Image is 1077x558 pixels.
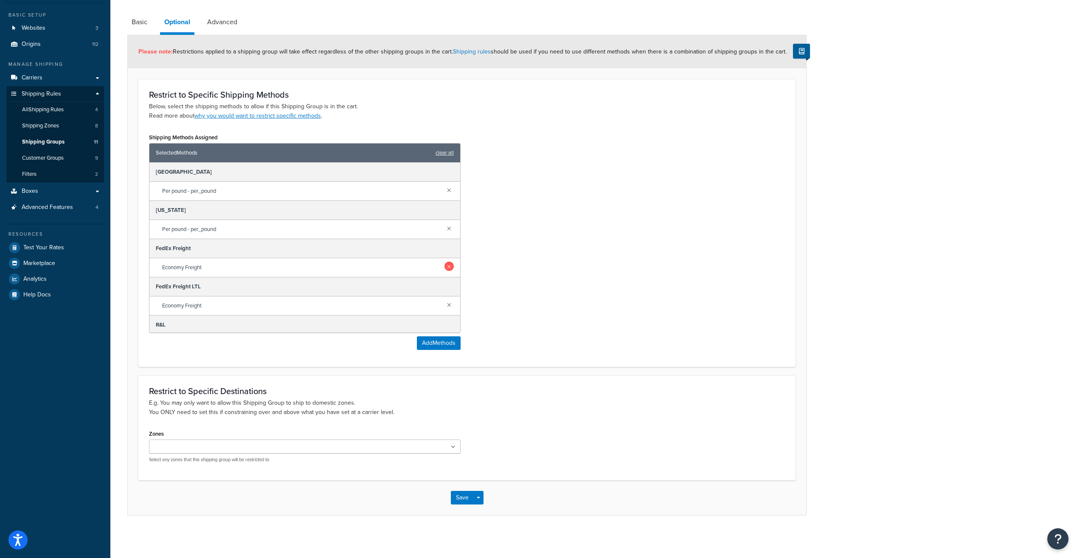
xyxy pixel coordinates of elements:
[6,86,104,102] a: Shipping Rules
[6,134,104,150] li: Shipping Groups
[22,106,64,113] span: All Shipping Rules
[6,37,104,52] li: Origins
[417,336,461,350] button: AddMethods
[23,276,47,283] span: Analytics
[23,291,51,299] span: Help Docs
[6,102,104,118] a: AllShipping Rules4
[156,147,431,159] span: Selected Methods
[149,201,460,220] div: [US_STATE]
[22,90,61,98] span: Shipping Rules
[793,44,810,59] button: Show Help Docs
[95,155,98,162] span: 9
[95,106,98,113] span: 4
[6,20,104,36] li: Websites
[138,47,787,56] span: Restrictions applied to a shipping group will take effect regardless of the other shipping groups...
[6,256,104,271] a: Marketplace
[149,90,785,99] h3: Restrict to Specific Shipping Methods
[127,12,152,32] a: Basic
[149,102,785,121] p: Below, select the shipping methods to allow if this Shipping Group is in the cart. Read more about .
[6,240,104,255] a: Test Your Rates
[6,86,104,183] li: Shipping Rules
[96,204,98,211] span: 4
[149,277,460,296] div: FedEx Freight LTL
[451,491,474,504] button: Save
[149,134,218,141] label: Shipping Methods Assigned
[6,11,104,19] div: Basic Setup
[6,118,104,134] li: Shipping Zones
[22,171,37,178] span: Filters
[22,204,73,211] span: Advanced Features
[95,122,98,130] span: 8
[203,12,242,32] a: Advanced
[149,386,785,396] h3: Restrict to Specific Destinations
[149,316,460,335] div: R&L
[6,166,104,182] a: Filters2
[149,239,460,258] div: FedEx Freight
[6,183,104,199] a: Boxes
[22,25,45,32] span: Websites
[22,122,59,130] span: Shipping Zones
[96,25,98,32] span: 3
[22,74,42,82] span: Carriers
[436,147,454,159] a: clear all
[149,457,461,463] p: Select any zones that this shipping group will be restricted to
[95,171,98,178] span: 2
[6,200,104,215] li: Advanced Features
[6,61,104,68] div: Manage Shipping
[1047,528,1069,550] button: Open Resource Center
[162,262,440,273] span: Economy Freight
[162,185,440,197] span: Per pound - per_pound
[6,271,104,287] a: Analytics
[453,47,491,56] a: Shipping rules
[162,223,440,235] span: Per pound - per_pound
[6,166,104,182] li: Filters
[6,150,104,166] li: Customer Groups
[22,188,38,195] span: Boxes
[6,150,104,166] a: Customer Groups9
[6,37,104,52] a: Origins112
[6,231,104,238] div: Resources
[22,155,64,162] span: Customer Groups
[6,118,104,134] a: Shipping Zones8
[6,287,104,302] a: Help Docs
[138,47,173,56] strong: Please note:
[6,134,104,150] a: Shipping Groups11
[162,300,440,312] span: Economy Freight
[22,41,41,48] span: Origins
[6,200,104,215] a: Advanced Features4
[94,138,98,146] span: 11
[23,244,64,251] span: Test Your Rates
[92,41,98,48] span: 112
[149,163,460,182] div: [GEOGRAPHIC_DATA]
[160,12,194,35] a: Optional
[6,20,104,36] a: Websites3
[6,70,104,86] a: Carriers
[22,138,65,146] span: Shipping Groups
[149,431,164,437] label: Zones
[23,260,55,267] span: Marketplace
[194,111,321,120] a: why you would want to restrict specific methods
[149,398,785,417] p: E.g. You may only want to allow this Shipping Group to ship to domestic zones. You ONLY need to s...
